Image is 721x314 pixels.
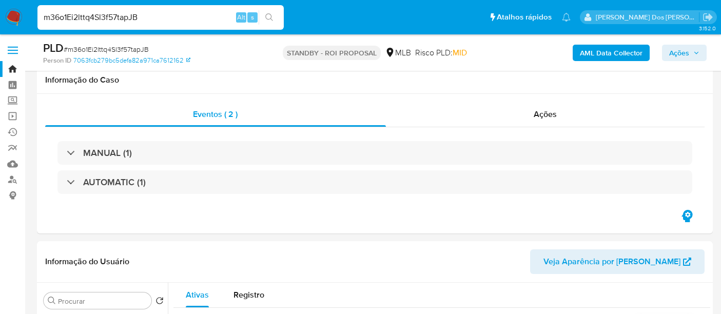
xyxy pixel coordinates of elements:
button: Retornar ao pedido padrão [155,297,164,308]
span: Ações [534,108,557,120]
h3: AUTOMATIC (1) [83,176,146,188]
span: MID [453,47,467,58]
h1: Informação do Caso [45,75,705,85]
span: Eventos ( 2 ) [193,108,238,120]
input: Pesquise usuários ou casos... [37,11,284,24]
input: Procurar [58,297,147,306]
span: # m36o1Ei2lttq4Sl3f57tapJB [64,44,149,54]
span: s [251,12,254,22]
div: MANUAL (1) [57,141,692,165]
button: AML Data Collector [573,45,650,61]
a: 7063fcb279bc5defa82a971ca7612162 [73,56,190,65]
button: Veja Aparência por [PERSON_NAME] [530,249,705,274]
h3: MANUAL (1) [83,147,132,159]
button: search-icon [259,10,280,25]
span: Risco PLD: [415,47,467,58]
a: Notificações [562,13,571,22]
p: STANDBY - ROI PROPOSAL [283,46,381,60]
span: Ações [669,45,689,61]
span: Alt [237,12,245,22]
h1: Informação do Usuário [45,257,129,267]
button: Ações [662,45,707,61]
span: Veja Aparência por [PERSON_NAME] [543,249,680,274]
button: Procurar [48,297,56,305]
p: renato.lopes@mercadopago.com.br [596,12,699,22]
div: AUTOMATIC (1) [57,170,692,194]
b: PLD [43,40,64,56]
b: AML Data Collector [580,45,642,61]
b: Person ID [43,56,71,65]
span: Atalhos rápidos [497,12,552,23]
div: MLB [385,47,411,58]
a: Sair [703,12,713,23]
